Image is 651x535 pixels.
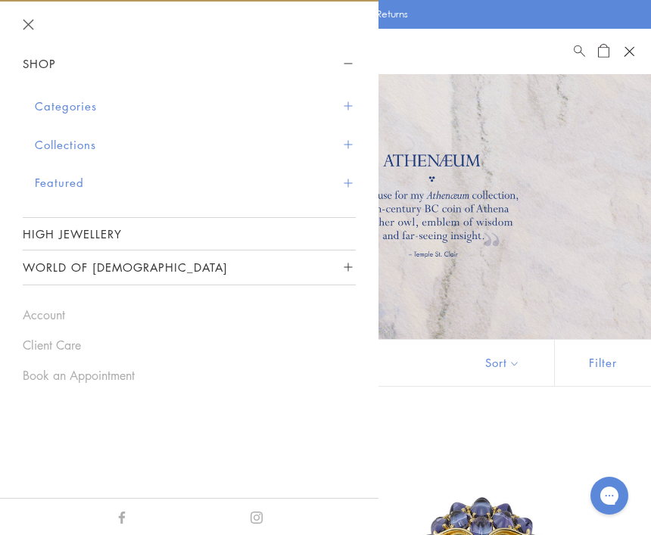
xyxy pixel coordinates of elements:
button: Open navigation [618,40,640,63]
button: Close navigation [23,19,34,30]
a: Book an Appointment [23,367,356,384]
button: Collections [35,126,356,164]
a: Open Shopping Bag [598,42,609,61]
iframe: Gorgias live chat messenger [583,471,636,520]
a: Client Care [23,337,356,353]
button: Featured [35,163,356,202]
a: Account [23,306,356,323]
button: Shop [23,47,356,81]
a: High Jewellery [23,218,356,250]
button: Show sort by [451,340,554,386]
a: Search [574,42,585,61]
button: Categories [35,87,356,126]
a: Facebook [116,508,128,524]
button: World of [DEMOGRAPHIC_DATA] [23,250,356,285]
a: Instagram [251,508,263,524]
button: Show filters [554,340,651,386]
nav: Sidebar navigation [23,47,356,285]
